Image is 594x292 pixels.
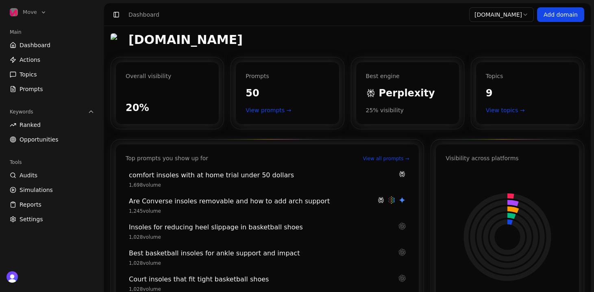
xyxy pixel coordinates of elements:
[111,33,124,46] img: move.one favicon
[20,41,50,49] span: Dashboard
[20,186,53,194] span: Simulations
[7,271,18,283] img: 's logo
[7,213,98,226] a: Settings
[129,170,394,180] div: comfort insoles with at home trial under 50 dollars
[126,221,409,242] a: Insoles for reducing heel slippage in basketball shoes1,028volume
[7,169,98,182] a: Audits
[7,271,18,283] button: Open user button
[7,198,98,211] a: Reports
[20,200,41,209] span: Reports
[126,195,409,216] a: Are Converse insoles removable and how to add arch support1,245volume
[126,72,209,80] div: Overall visibility
[7,133,98,146] a: Opportunities
[7,53,98,66] a: Actions
[20,70,37,78] span: Topics
[129,248,394,258] div: Best basketball insoles for ankle support and impact
[246,87,329,100] div: 50
[20,85,43,93] span: Prompts
[7,26,98,39] div: Main
[7,39,98,52] a: Dashboard
[10,8,18,16] img: Move
[7,83,98,96] a: Prompts
[537,7,584,22] a: Add domain
[366,106,449,114] div: 25 % visibility
[129,275,394,284] div: Court insoles that fit tight basketball shoes
[486,72,569,80] div: Topics
[20,171,37,179] span: Audits
[363,155,409,162] a: View all prompts →
[129,182,161,188] span: 1,698 volume
[7,7,50,18] button: Open organization switcher
[126,247,409,268] a: Best basketball insoles for ankle support and impact1,028volume
[7,68,98,81] a: Topics
[128,33,243,47] h1: [DOMAIN_NAME]
[7,156,98,169] div: Tools
[7,105,98,118] button: Keywords
[23,9,37,16] span: Move
[379,87,435,100] span: Perplexity
[20,215,43,223] span: Settings
[20,121,41,129] span: Ranked
[20,56,40,64] span: Actions
[246,106,329,114] a: View prompts →
[126,154,208,162] div: Top prompts you show up for
[486,106,569,114] a: View topics →
[129,208,161,214] span: 1,245 volume
[20,135,59,144] span: Opportunities
[126,169,409,190] a: comfort insoles with at home trial under 50 dollars1,698volume
[246,72,329,80] div: Prompts
[126,101,209,114] div: 20%
[129,222,394,232] div: Insoles for reducing heel slippage in basketball shoes
[366,72,449,80] div: Best engine
[129,196,372,206] div: Are Converse insoles removable and how to add arch support
[486,87,569,100] div: 9
[7,183,98,196] a: Simulations
[128,11,159,19] div: Dashboard
[129,260,161,266] span: 1,028 volume
[446,154,518,162] div: Visibility across platforms
[129,234,161,240] span: 1,028 volume
[7,118,98,131] a: Ranked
